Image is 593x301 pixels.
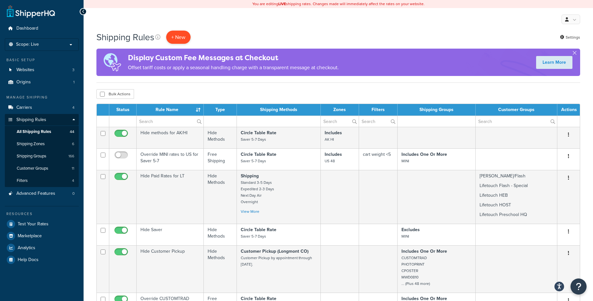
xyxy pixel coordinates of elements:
span: Scope: Live [16,42,39,47]
th: Customer Groups [476,104,557,116]
li: Websites [5,64,79,76]
span: 166 [68,154,74,159]
div: Manage Shipping [5,95,79,100]
strong: Circle Table Rate [241,151,276,158]
small: CUSTOMTRAD PHOTOPRINT CPOSTER MWD0810 ... (Plus 48 more) [401,255,430,287]
span: Carriers [16,105,32,110]
span: Origins [16,80,31,85]
th: Status [109,104,137,116]
p: Lifetouch Preschool HQ [480,212,553,218]
p: Lifetouch HOST [480,202,553,208]
a: Learn More [536,56,572,69]
span: Marketplace [18,233,42,239]
td: Hide methods for AK/HI [137,127,204,148]
a: Shipping Rules [5,114,79,126]
li: Filters [5,175,79,187]
span: Shipping Groups [17,154,46,159]
span: Test Your Rates [18,221,49,227]
li: Analytics [5,242,79,254]
input: Search [476,116,557,127]
strong: Customer Pickup (Longmont CO) [241,248,309,255]
strong: Includes One Or More [401,248,447,255]
div: Basic Setup [5,57,79,63]
span: All Shipping Rules [17,129,51,135]
a: Marketplace [5,230,79,242]
td: Override MINI rates to US for Saver 5-7 [137,148,204,170]
td: Hide Customer Pickup [137,245,204,293]
span: 0 [72,191,75,196]
a: Websites 3 [5,64,79,76]
th: Actions [557,104,580,116]
span: Websites [16,67,34,73]
td: Hide Methods [204,127,237,148]
a: Dashboard [5,23,79,34]
p: Lifetouch Flash - Special [480,183,553,189]
li: Advanced Features [5,188,79,200]
li: Carriers [5,102,79,114]
td: Free Shipping [204,148,237,170]
small: MINI [401,233,409,239]
a: Advanced Features 0 [5,188,79,200]
small: Customer Pickup by appointment through [DATE]. [241,255,312,267]
li: Shipping Zones [5,138,79,150]
th: Filters [359,104,398,116]
strong: Excludes [401,226,420,233]
small: MINI [401,158,409,164]
a: View More [241,209,259,214]
a: Filters 4 [5,175,79,187]
th: Zones [321,104,359,116]
li: Origins [5,76,79,88]
li: Customer Groups [5,163,79,174]
td: Hide Methods [204,224,237,245]
li: All Shipping Rules [5,126,79,138]
span: 44 [70,129,74,135]
span: 11 [72,166,74,171]
a: Settings [560,33,580,42]
span: 6 [72,141,74,147]
td: Hide Methods [204,170,237,224]
input: Search [359,116,397,127]
span: Shipping Zones [17,141,45,147]
span: Analytics [18,245,35,251]
a: Origins 1 [5,76,79,88]
span: Help Docs [18,257,39,263]
span: 1 [73,80,75,85]
a: Shipping Groups 166 [5,150,79,162]
button: Open Resource Center [571,278,587,295]
td: Hide Saver [137,224,204,245]
b: LIVE [278,1,286,7]
strong: Includes [325,129,342,136]
span: Dashboard [16,26,38,31]
th: Shipping Groups [398,104,476,116]
h1: Shipping Rules [96,31,154,43]
small: Standard 3-5 Days Expedited 2-3 Days Next Day Air Overnight [241,180,274,205]
a: Carriers 4 [5,102,79,114]
strong: Shipping [241,173,259,179]
small: AK HI [325,136,334,142]
a: Customer Groups 11 [5,163,79,174]
h4: Display Custom Fee Messages at Checkout [128,52,339,63]
strong: Includes One Or More [401,151,447,158]
input: Search [321,116,359,127]
li: Shipping Groups [5,150,79,162]
th: Shipping Methods [237,104,320,116]
span: 3 [72,67,75,73]
a: Help Docs [5,254,79,266]
strong: Circle Table Rate [241,226,276,233]
span: Advanced Features [16,191,55,196]
strong: Includes [325,151,342,158]
td: [PERSON_NAME]/Flash [476,170,557,224]
button: Bulk Actions [96,89,134,99]
span: 4 [72,105,75,110]
td: Hide Methods [204,245,237,293]
div: Resources [5,211,79,217]
small: Saver 5-7 Days [241,158,266,164]
a: Shipping Zones 6 [5,138,79,150]
li: Shipping Rules [5,114,79,187]
a: Test Your Rates [5,218,79,230]
td: cart weight <5 [359,148,398,170]
p: Lifetouch HEB [480,192,553,199]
